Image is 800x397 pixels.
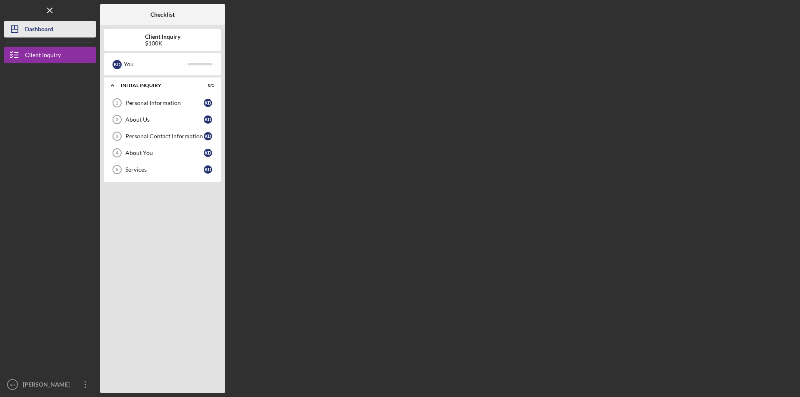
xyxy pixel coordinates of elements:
[116,100,118,105] tspan: 1
[145,40,180,47] div: $100K
[108,111,217,128] a: 2About UsKD
[200,83,215,88] div: 0 / 5
[112,60,122,69] div: K D
[10,382,15,387] text: KD
[4,47,96,63] button: Client Inquiry
[204,115,212,124] div: K D
[204,132,212,140] div: K D
[4,21,96,37] button: Dashboard
[125,116,204,123] div: About Us
[204,165,212,174] div: K D
[145,33,180,40] b: Client Inquiry
[116,150,119,155] tspan: 4
[108,95,217,111] a: 1Personal InformationKD
[204,99,212,107] div: K D
[108,161,217,178] a: 5ServicesKD
[25,21,53,40] div: Dashboard
[150,11,175,18] b: Checklist
[108,145,217,161] a: 4About YouKD
[204,149,212,157] div: K D
[125,100,204,106] div: Personal Information
[116,134,118,139] tspan: 3
[121,83,194,88] div: Initial Inquiry
[125,166,204,173] div: Services
[125,150,204,156] div: About You
[108,128,217,145] a: 3Personal Contact InformationKD
[124,57,187,71] div: You
[116,167,118,172] tspan: 5
[25,47,61,65] div: Client Inquiry
[4,376,96,393] button: KD[PERSON_NAME] [PERSON_NAME]
[116,117,118,122] tspan: 2
[125,133,204,140] div: Personal Contact Information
